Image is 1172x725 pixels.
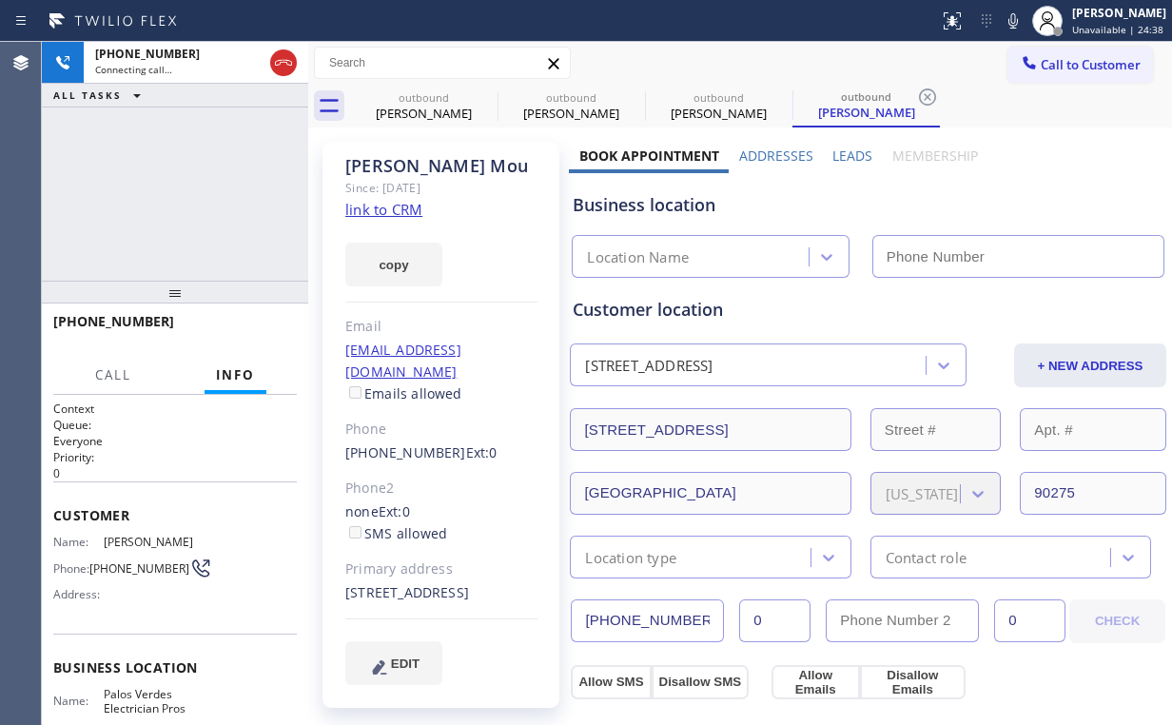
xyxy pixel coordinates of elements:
div: [PERSON_NAME] [1072,5,1166,21]
span: Info [216,366,255,383]
label: Addresses [739,147,813,165]
div: Phone [345,419,537,441]
a: [PHONE_NUMBER] [345,443,466,461]
span: [PHONE_NUMBER] [53,312,174,330]
h1: Context [53,401,297,417]
input: Apt. # [1020,408,1166,451]
button: Disallow SMS [652,665,750,699]
button: Call [84,357,143,394]
span: EDIT [391,656,420,671]
div: [PERSON_NAME] [499,105,643,122]
span: Ext: 0 [379,502,410,520]
button: EDIT [345,641,442,685]
input: Phone Number [571,599,724,642]
span: Connecting call… [95,63,172,76]
div: Ying Mou [794,85,938,126]
button: ALL TASKS [42,84,160,107]
div: [PERSON_NAME] [647,105,791,122]
div: outbound [794,89,938,104]
input: SMS allowed [349,526,361,539]
span: ALL TASKS [53,88,122,102]
button: Disallow Emails [860,665,966,699]
label: SMS allowed [345,524,447,542]
div: Primary address [345,558,537,580]
input: Address [570,408,850,451]
div: [STREET_ADDRESS] [585,355,713,377]
input: Phone Number [872,235,1164,278]
div: Ying Mou [647,85,791,127]
input: Ext. 2 [994,599,1065,642]
button: CHECK [1069,599,1165,643]
div: Business location [573,192,1163,218]
div: [PERSON_NAME] [352,105,496,122]
div: outbound [647,90,791,105]
span: Unavailable | 24:38 [1072,23,1163,36]
h2: Priority: [53,449,297,465]
label: Leads [832,147,872,165]
div: Location Name [587,246,689,268]
span: Ext: 0 [466,443,498,461]
div: Ying Mou [499,85,643,127]
span: Phone: [53,561,89,576]
span: Call [95,366,131,383]
div: Email [345,316,537,338]
div: outbound [499,90,643,105]
span: Name: [53,535,104,549]
label: Book Appointment [579,147,719,165]
div: Ying Mou [352,85,496,127]
input: Emails allowed [349,386,361,399]
div: [PERSON_NAME] Mou [345,155,537,177]
a: [EMAIL_ADDRESS][DOMAIN_NAME] [345,341,461,381]
span: Name: [53,694,104,708]
input: ZIP [1020,472,1166,515]
input: Ext. [739,599,811,642]
div: none [345,501,537,545]
input: Phone Number 2 [826,599,979,642]
button: Hang up [270,49,297,76]
input: Street # [870,408,1002,451]
div: [PERSON_NAME] [794,104,938,121]
span: [PERSON_NAME] [104,535,199,549]
div: Customer location [573,297,1163,323]
span: Address: [53,587,104,601]
h2: Queue: [53,417,297,433]
span: Call to Customer [1041,56,1141,73]
div: outbound [352,90,496,105]
div: Since: [DATE] [345,177,537,199]
label: Membership [892,147,978,165]
div: Contact role [886,546,967,568]
button: Info [205,357,266,394]
span: Customer [53,506,297,524]
label: Emails allowed [345,384,462,402]
span: Business location [53,658,297,676]
span: Palos Verdes Electrician Pros [104,687,199,716]
p: 0 [53,465,297,481]
p: Everyone [53,433,297,449]
div: Phone2 [345,478,537,500]
button: + NEW ADDRESS [1014,343,1166,387]
button: Allow Emails [772,665,860,699]
input: City [570,472,850,515]
div: Location type [585,546,676,568]
input: Search [315,48,570,78]
button: Call to Customer [1007,47,1153,83]
span: [PHONE_NUMBER] [95,46,200,62]
span: [PHONE_NUMBER] [89,561,189,576]
div: [STREET_ADDRESS] [345,582,537,604]
button: copy [345,243,442,286]
button: Mute [1000,8,1026,34]
button: Allow SMS [571,665,651,699]
a: link to CRM [345,200,422,219]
